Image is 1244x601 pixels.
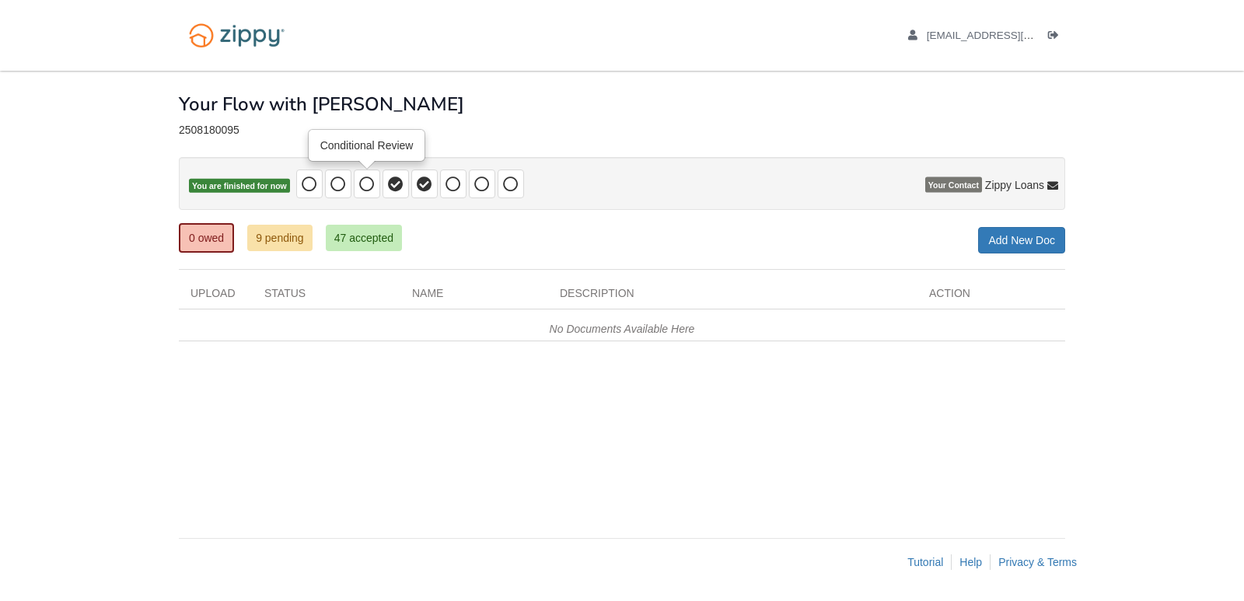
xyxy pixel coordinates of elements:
[179,94,464,114] h1: Your Flow with [PERSON_NAME]
[326,225,402,251] a: 47 accepted
[247,225,313,251] a: 9 pending
[550,323,695,335] em: No Documents Available Here
[985,177,1044,193] span: Zippy Loans
[907,556,943,568] a: Tutorial
[309,131,425,160] div: Conditional Review
[179,124,1065,137] div: 2508180095
[917,285,1065,309] div: Action
[179,285,253,309] div: Upload
[253,285,400,309] div: Status
[978,227,1065,253] a: Add New Doc
[925,177,982,193] span: Your Contact
[908,30,1105,45] a: edit profile
[179,223,234,253] a: 0 owed
[548,285,917,309] div: Description
[179,16,295,55] img: Logo
[998,556,1077,568] a: Privacy & Terms
[927,30,1105,41] span: adominguez6804@gmail.com
[400,285,548,309] div: Name
[959,556,982,568] a: Help
[1048,30,1065,45] a: Log out
[189,179,290,194] span: You are finished for now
